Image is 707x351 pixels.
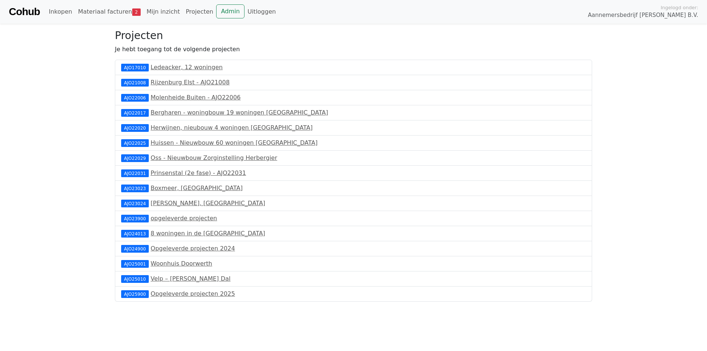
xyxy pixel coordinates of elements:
[121,124,149,131] div: AJO22020
[46,4,75,19] a: Inkopen
[151,139,317,146] a: Huissen - Nieuwbouw 60 woningen [GEOGRAPHIC_DATA]
[151,94,240,101] a: Molenheide Buiten - AJO22006
[121,64,149,71] div: AJO17010
[121,230,149,237] div: AJO24013
[151,215,217,222] a: opgeleverde projecten
[121,215,149,222] div: AJO23900
[151,290,235,297] a: Opgeleverde projecten 2025
[216,4,245,18] a: Admin
[151,124,313,131] a: Herwijnen, nieubouw 4 woningen [GEOGRAPHIC_DATA]
[9,3,40,21] a: Cohub
[151,185,243,192] a: Boxmeer, [GEOGRAPHIC_DATA]
[151,245,235,252] a: Opgeleverde projecten 2024
[121,200,149,207] div: AJO23024
[121,94,149,101] div: AJO22006
[151,79,230,86] a: Rijzenburg Elst - AJO21008
[245,4,279,19] a: Uitloggen
[183,4,216,19] a: Projecten
[115,29,592,42] h3: Projecten
[121,185,149,192] div: AJO23023
[121,154,149,162] div: AJO22029
[121,109,149,116] div: AJO22017
[151,169,246,176] a: Prinsenstal (2e fase) - AJO22031
[132,8,141,16] span: 2
[151,154,277,161] a: Oss - Nieuwbouw Zorginstelling Herbergier
[121,260,149,267] div: AJO25001
[121,290,149,298] div: AJO25900
[151,200,265,207] a: [PERSON_NAME], [GEOGRAPHIC_DATA]
[144,4,183,19] a: Mijn inzicht
[151,275,231,282] a: Velp – [PERSON_NAME] Dal
[121,169,149,177] div: AJO22031
[151,109,328,116] a: Bergharen - woningbouw 19 woningen [GEOGRAPHIC_DATA]
[121,139,149,147] div: AJO22025
[151,230,265,237] a: 8 woningen in de [GEOGRAPHIC_DATA]
[151,260,212,267] a: Woonhuis Doorwerth
[661,4,698,11] span: Ingelogd onder:
[115,45,592,54] p: Je hebt toegang tot de volgende projecten
[151,64,223,71] a: Ledeacker, 12 woningen
[121,275,149,282] div: AJO25010
[75,4,144,19] a: Materiaal facturen2
[121,245,149,252] div: AJO24900
[588,11,698,20] span: Aannemersbedrijf [PERSON_NAME] B.V.
[121,79,149,86] div: AJO21008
